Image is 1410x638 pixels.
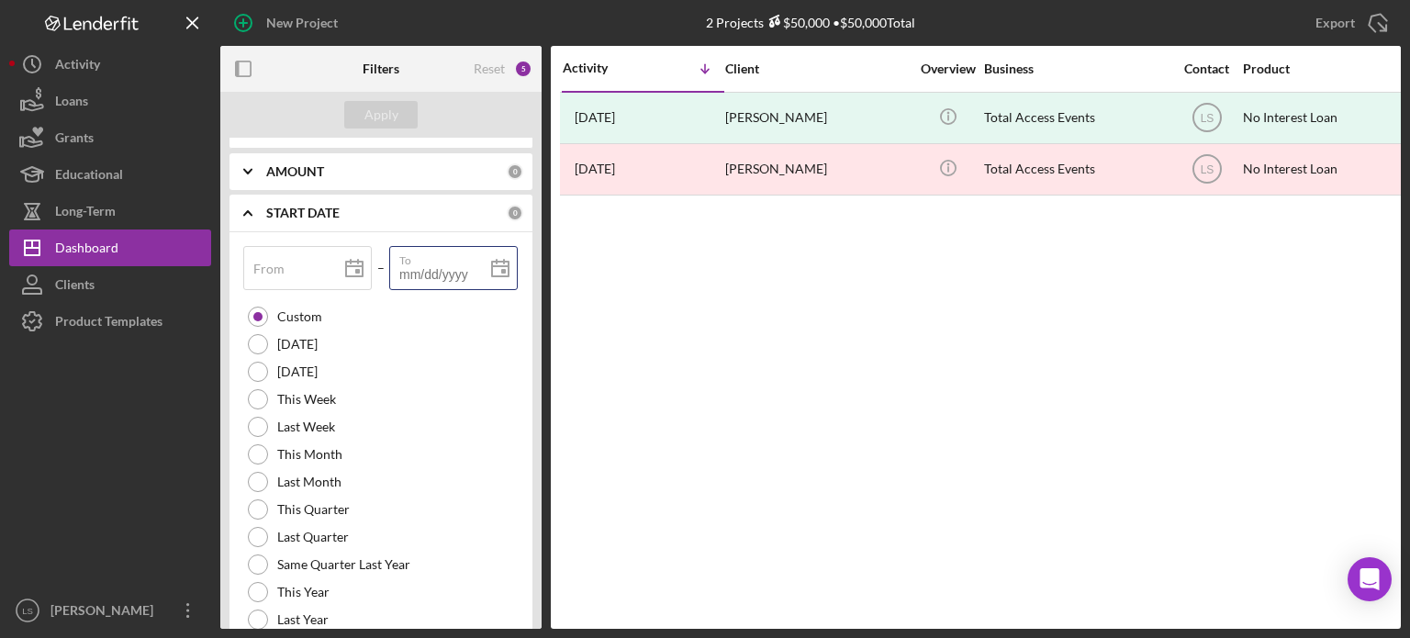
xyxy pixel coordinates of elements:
text: LS [1200,163,1214,176]
div: 2 Projects • $50,000 Total [706,15,915,30]
button: Dashboard [9,229,211,266]
button: Apply [344,101,418,129]
button: New Project [220,5,356,41]
div: Apply [364,101,398,129]
button: Clients [9,266,211,303]
button: LS[PERSON_NAME] [9,592,211,629]
label: Last Quarter [277,530,349,544]
button: Educational [9,156,211,193]
div: 0 [507,163,523,180]
div: Activity [55,46,100,87]
button: Export [1297,5,1401,41]
div: Loans [55,83,88,124]
b: Filters [363,62,399,76]
text: LS [22,606,33,616]
div: Total Access Events [984,94,1168,142]
button: Long-Term [9,193,211,229]
label: From [253,262,285,276]
div: Open Intercom Messenger [1348,557,1392,601]
label: Custom [277,309,322,324]
button: Activity [9,46,211,83]
time: 2023-10-01 14:25 [575,162,615,176]
div: 0 [507,205,523,221]
div: Export [1315,5,1355,41]
div: Overview [913,62,982,76]
div: New Project [266,5,338,41]
span: – [377,246,385,303]
div: Dashboard [55,229,118,271]
b: AMOUNT [266,164,324,179]
label: Same Quarter Last Year [277,557,410,572]
label: This Week [277,392,336,407]
div: Product Templates [55,303,162,344]
div: Contact [1172,62,1241,76]
button: Product Templates [9,303,211,340]
div: Educational [55,156,123,197]
div: $50,000 [764,15,830,30]
label: Last Year [277,612,329,627]
time: 2024-03-27 16:41 [575,110,615,125]
label: This Year [277,585,330,599]
div: Client [725,62,909,76]
button: Grants [9,119,211,156]
div: 5 [514,60,532,78]
div: Total Access Events [984,145,1168,194]
div: [PERSON_NAME] [725,145,909,194]
div: Activity [563,61,643,75]
label: Last Week [277,420,335,434]
div: Reset [474,62,505,76]
label: To [399,247,518,267]
div: [PERSON_NAME] [725,94,909,142]
div: Grants [55,119,94,161]
b: START DATE [266,206,340,220]
div: Clients [55,266,95,308]
text: LS [1200,112,1214,125]
label: [DATE] [277,364,318,379]
div: Business [984,62,1168,76]
label: This Quarter [277,502,350,517]
label: Last Month [277,475,341,489]
label: This Month [277,447,342,462]
input: mm/dd/yyyy [389,246,518,290]
label: [DATE] [277,337,318,352]
div: [PERSON_NAME] [46,592,165,633]
button: Loans [9,83,211,119]
div: Long-Term [55,193,116,234]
